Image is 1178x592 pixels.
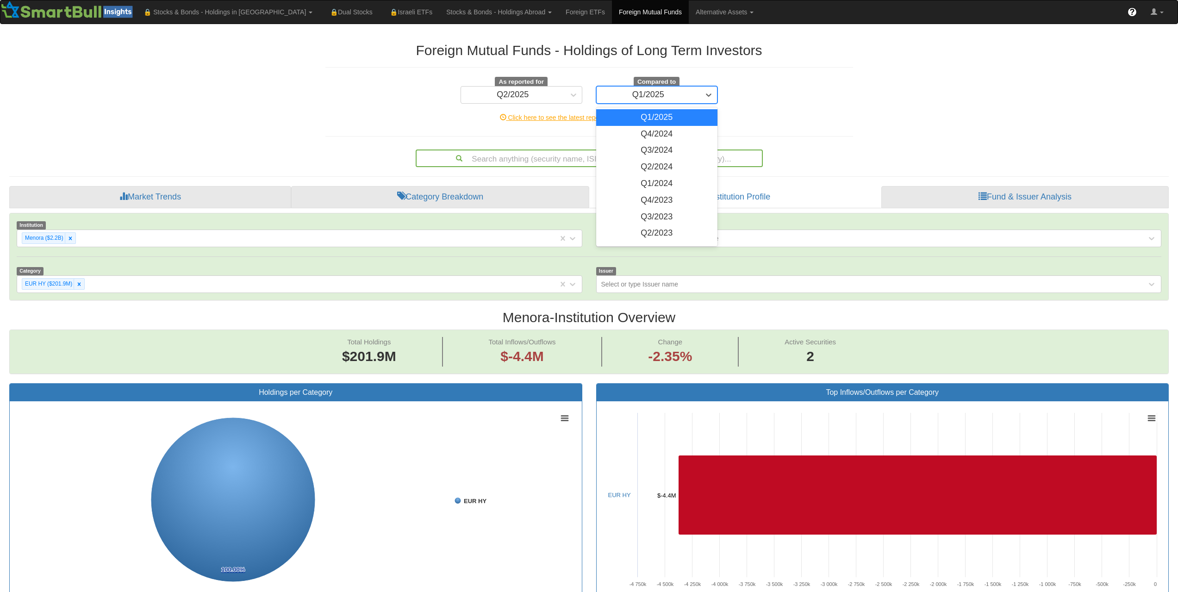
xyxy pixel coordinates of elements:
a: Fund & Issuer Analysis [881,186,1169,208]
span: Active Securities [785,338,836,346]
tspan: -1 250k [1011,581,1028,587]
span: $201.9M [342,349,396,364]
tspan: $-4.4M [657,492,676,499]
div: Menora ($2.2B) [22,233,65,243]
img: Smartbull [0,0,137,19]
a: 🔒Dual Stocks [319,0,379,24]
div: Q4/2023 [596,192,718,209]
div: Q2/2023 [596,225,718,242]
tspan: -4 250k [684,581,701,587]
div: Search anything (security name, ISIN, ticker, issuer, institution, category)... [417,150,762,166]
span: Change [658,338,683,346]
a: Stocks & Bonds - Holdings Abroad [439,0,559,24]
a: Category Breakdown [291,186,589,208]
a: Foreign Mutual Funds [612,0,689,24]
tspan: -3 250k [793,581,810,587]
tspan: -4 000k [711,581,728,587]
tspan: -2 250k [902,581,919,587]
div: Q2/2024 [596,159,718,175]
div: Q3/2023 [596,209,718,225]
span: As reported for [495,77,548,87]
div: Q4/2024 [596,126,718,143]
tspan: -2 000k [929,581,947,587]
tspan: 100.00% [221,566,245,573]
div: Q1/2024 [596,175,718,192]
a: 🔒 Stocks & Bonds - Holdings in [GEOGRAPHIC_DATA] [137,0,319,24]
div: Select or type Issuer name [601,280,679,289]
span: Total Holdings [347,338,391,346]
tspan: -2 750k [848,581,865,587]
text: -500k [1096,581,1109,587]
tspan: EUR HY [464,498,486,505]
a: Market Trends [9,186,291,208]
tspan: -3 750k [738,581,755,587]
tspan: -3 500k [766,581,783,587]
a: Institution Profile [589,186,881,208]
tspan: -1 750k [957,581,974,587]
span: Compared to [634,77,679,87]
div: Q1/2023 [596,242,718,258]
div: Click here to see the latest reporting date of each institution [318,113,860,122]
text: 0 [1153,581,1156,587]
span: 2 [785,347,836,367]
h3: Top Inflows/Outflows per Category [604,388,1162,397]
a: Alternative Assets [689,0,760,24]
span: $-4.4M [500,349,543,364]
span: -2.35% [648,347,692,367]
a: EUR HY [608,492,631,499]
span: ? [1130,7,1135,17]
text: -750k [1068,581,1081,587]
a: 🔒Israeli ETFs [380,0,439,24]
tspan: -2 500k [875,581,892,587]
h2: Menora - Institution Overview [9,310,1169,325]
span: Institution [17,221,46,229]
a: ? [1121,0,1144,24]
span: Total Inflows/Outflows [488,338,555,346]
tspan: -4 750k [629,581,646,587]
div: Q1/2025 [596,109,718,126]
div: Q2/2025 [497,90,529,100]
div: EUR HY ($201.9M) [22,279,74,289]
h2: Foreign Mutual Funds - Holdings of Long Term Investors [325,43,853,58]
text: -250k [1123,581,1136,587]
tspan: -3 000k [820,581,837,587]
span: Issuer [596,267,617,275]
tspan: -1 500k [984,581,1001,587]
div: Q3/2024 [596,142,718,159]
div: Q1/2025 [632,90,664,100]
a: Foreign ETFs [559,0,612,24]
tspan: -1 000k [1039,581,1056,587]
h3: Holdings per Category [17,388,575,397]
tspan: -4 500k [656,581,673,587]
span: Category [17,267,44,275]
